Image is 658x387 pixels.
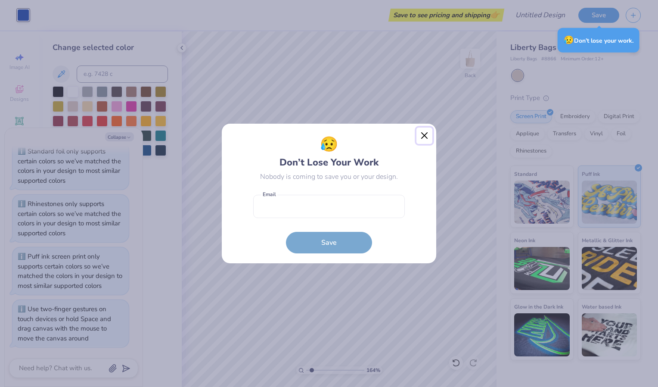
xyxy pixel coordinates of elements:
span: 😥 [320,134,338,156]
div: Don’t lose your work. [558,28,639,53]
div: Don’t Lose Your Work [279,134,379,170]
button: Close [416,128,433,144]
div: Nobody is coming to save you or your design. [260,172,398,182]
span: 😥 [564,34,574,46]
